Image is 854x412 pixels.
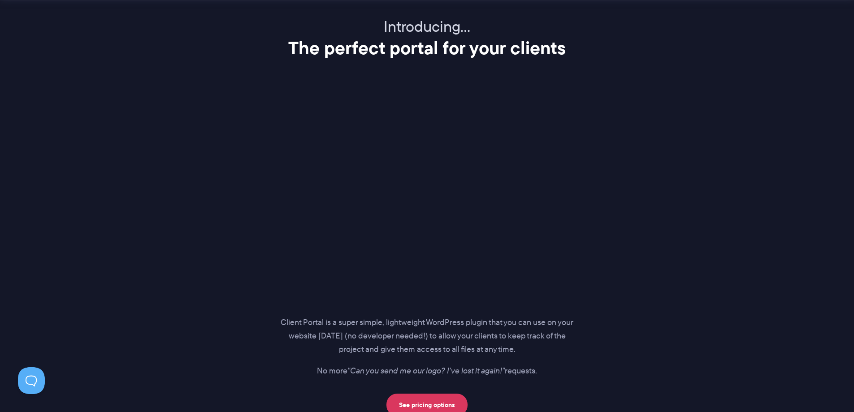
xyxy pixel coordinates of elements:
h2: The perfect portal for your clients [134,37,721,59]
i: "Can you send me our logo? I've lost it again!" [347,365,505,377]
p: Client Portal is a super simple, lightweight WordPress plugin that you can use on your website [D... [281,316,574,356]
p: No more requests. [281,364,574,378]
p: Introducing… [134,17,721,37]
iframe: Toggle Customer Support [18,367,45,394]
